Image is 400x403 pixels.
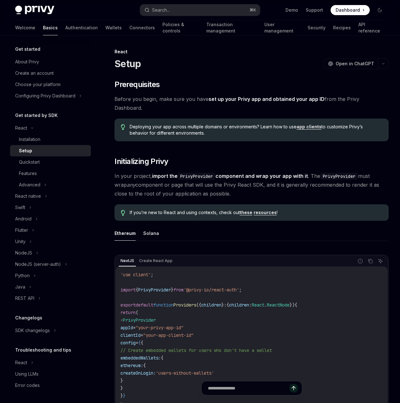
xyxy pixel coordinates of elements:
a: Authentication [65,20,98,35]
div: NodeJS [15,249,32,257]
div: React [115,49,389,55]
svg: Tip [121,124,125,130]
div: Installation [19,136,40,143]
span: "your-privy-app-id" [136,325,184,330]
span: ⌘ K [250,8,256,13]
span: ; [239,287,242,293]
div: Choose your platform [15,81,61,88]
span: embeddedWallets: [121,355,161,361]
span: { [295,302,297,308]
span: < [121,317,123,323]
span: createOnLogin: [121,370,156,376]
span: { [226,302,229,308]
div: Configuring Privy Dashboard [15,92,75,100]
span: return [121,310,136,315]
span: : [224,302,226,308]
span: Open in ChatGPT [336,61,374,67]
span: children [229,302,249,308]
a: Security [308,20,326,35]
h1: Setup [115,58,141,69]
span: ({ [196,302,201,308]
div: NodeJS (server-auth) [15,260,61,268]
span: If you’re new to React and using contexts, check out ! [130,209,382,216]
span: }) [290,302,295,308]
div: Android [15,215,32,223]
button: Ask AI [376,257,385,265]
span: ; [151,272,153,277]
a: Transaction management [206,20,256,35]
button: Report incorrect code [356,257,364,265]
strong: import the component and wrap your app with it [152,173,308,179]
a: Demo [285,7,298,13]
div: Python [15,272,30,279]
button: Ethereum [115,226,136,241]
div: Error codes [15,382,40,389]
span: Deploying your app across multiple domains or environments? Learn how to use to customize Privy’s... [130,124,382,136]
a: Basics [43,20,58,35]
a: Choose your platform [10,79,91,90]
span: config [121,340,136,346]
span: 'users-without-wallets' [156,370,214,376]
span: function [153,302,174,308]
button: Toggle dark mode [375,5,385,15]
code: PrivyProvider [320,173,358,180]
span: export [121,302,136,308]
div: React [15,124,27,132]
div: Using LLMs [15,370,38,378]
button: Copy the contents from the code block [366,257,374,265]
a: Setup [10,145,91,156]
a: API reference [358,20,385,35]
span: children [201,302,221,308]
span: import [121,287,136,293]
button: Send message [289,384,298,393]
span: ethereum: [121,363,143,368]
span: . [264,302,267,308]
a: set up your Privy app and obtained your app ID [209,96,325,102]
span: { [143,363,146,368]
div: SDK changelogs [15,327,50,334]
a: app clients [297,124,321,130]
a: resources [254,210,277,215]
a: Installation [10,134,91,145]
a: Features [10,168,91,179]
a: Welcome [15,20,35,35]
div: Setup [19,147,32,155]
a: Recipes [333,20,351,35]
h5: Get started by SDK [15,112,58,119]
span: 'use client' [121,272,151,277]
span: } [121,378,123,383]
a: Create an account [10,67,91,79]
span: { [161,355,163,361]
span: PrivyProvider [138,287,171,293]
h5: Get started [15,45,40,53]
div: Create React App [137,257,174,265]
span: PrivyProvider [123,317,156,323]
div: Swift [15,204,25,211]
a: these [240,210,252,215]
a: Support [306,7,323,13]
span: Initializing Privy [115,156,168,166]
div: REST API [15,295,34,302]
span: In your project, . The must wrap component or page that will use the Privy React SDK, and it is g... [115,172,389,198]
span: = [136,340,138,346]
span: '@privy-io/react-auth' [184,287,239,293]
span: Dashboard [336,7,360,13]
svg: Tip [121,210,125,216]
span: = [133,325,136,330]
code: PrivyProvider [178,173,215,180]
span: { [138,340,141,346]
span: { [136,287,138,293]
div: Java [15,283,25,291]
span: ReactNode [267,302,290,308]
span: default [136,302,153,308]
a: Policies & controls [162,20,199,35]
div: Create an account [15,69,54,77]
h5: Changelogs [15,314,42,322]
button: Search...⌘K [140,4,260,16]
span: "your-app-client-id" [143,332,194,338]
div: Quickstart [19,158,40,166]
div: React [15,359,27,366]
a: Wallets [105,20,122,35]
span: appId [121,325,133,330]
span: Providers [174,302,196,308]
